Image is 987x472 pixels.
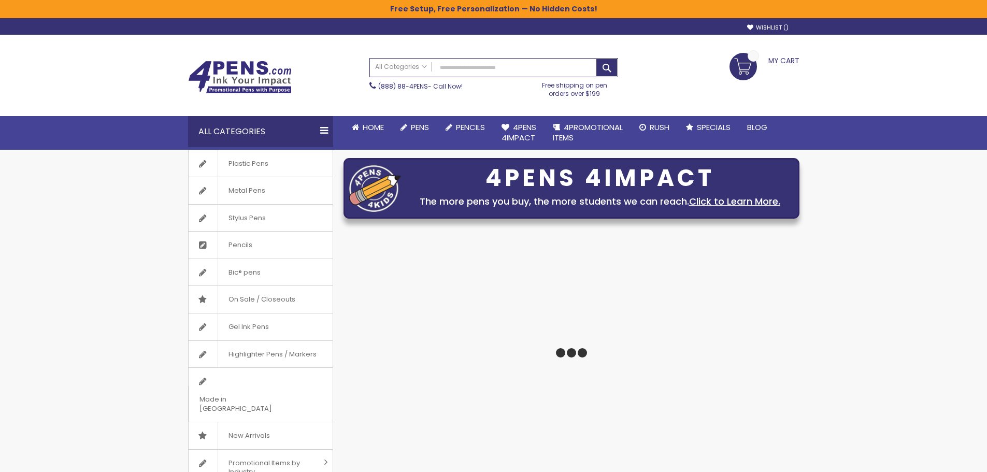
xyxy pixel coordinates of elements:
[218,150,279,177] span: Plastic Pens
[189,205,333,232] a: Stylus Pens
[411,122,429,133] span: Pens
[406,167,794,189] div: 4PENS 4IMPACT
[188,116,333,147] div: All Categories
[437,116,493,139] a: Pencils
[349,165,401,212] img: four_pen_logo.png
[650,122,669,133] span: Rush
[218,177,276,204] span: Metal Pens
[392,116,437,139] a: Pens
[747,24,789,32] a: Wishlist
[502,122,536,143] span: 4Pens 4impact
[218,205,276,232] span: Stylus Pens
[189,341,333,368] a: Highlighter Pens / Markers
[218,259,271,286] span: Bic® pens
[553,122,623,143] span: 4PROMOTIONAL ITEMS
[739,116,776,139] a: Blog
[689,195,780,208] a: Click to Learn More.
[218,422,280,449] span: New Arrivals
[697,122,731,133] span: Specials
[218,313,279,340] span: Gel Ink Pens
[375,63,427,71] span: All Categories
[678,116,739,139] a: Specials
[406,194,794,209] div: The more pens you buy, the more students we can reach.
[456,122,485,133] span: Pencils
[189,150,333,177] a: Plastic Pens
[189,286,333,313] a: On Sale / Closeouts
[378,82,428,91] a: (888) 88-4PENS
[218,341,327,368] span: Highlighter Pens / Markers
[189,386,307,422] span: Made in [GEOGRAPHIC_DATA]
[188,61,292,94] img: 4Pens Custom Pens and Promotional Products
[747,122,767,133] span: Blog
[378,82,463,91] span: - Call Now!
[531,77,618,98] div: Free shipping on pen orders over $199
[189,368,333,422] a: Made in [GEOGRAPHIC_DATA]
[189,177,333,204] a: Metal Pens
[218,232,263,259] span: Pencils
[545,116,631,150] a: 4PROMOTIONALITEMS
[344,116,392,139] a: Home
[218,286,306,313] span: On Sale / Closeouts
[631,116,678,139] a: Rush
[189,259,333,286] a: Bic® pens
[189,313,333,340] a: Gel Ink Pens
[189,422,333,449] a: New Arrivals
[370,59,432,76] a: All Categories
[493,116,545,150] a: 4Pens4impact
[189,232,333,259] a: Pencils
[363,122,384,133] span: Home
